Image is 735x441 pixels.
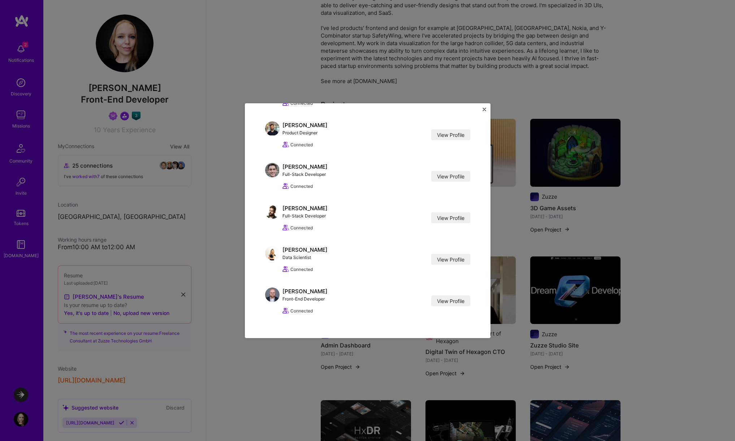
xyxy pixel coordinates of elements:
img: Emiliano Gonzalez [265,121,280,136]
span: Connected [290,141,313,148]
span: Connected [290,224,313,232]
div: [PERSON_NAME] [282,246,328,254]
a: View Profile [431,212,470,223]
a: View Profile [431,129,470,140]
i: icon Collaborator [282,266,289,272]
span: Connected [290,99,313,107]
button: Close [483,108,486,115]
a: View Profile [431,295,470,306]
div: [PERSON_NAME] [282,163,328,170]
i: icon Collaborator [282,307,289,314]
i: icon Collaborator [282,100,289,106]
a: View Profile [431,254,470,265]
div: Front-End Developer [282,295,328,303]
img: Grzegorz Marzencki [265,204,280,219]
div: [PERSON_NAME] [282,287,328,295]
div: Product Designer [282,129,328,137]
div: [PERSON_NAME] [282,121,328,129]
img: Hila Paz [265,246,280,260]
img: Slava Knyazev [265,287,280,302]
div: Full-Stack Developer [282,212,328,220]
span: Connected [290,182,313,190]
i: icon Collaborator [282,183,289,189]
span: Connected [290,265,313,273]
a: View Profile [431,171,470,182]
img: Ryan Walsh [265,163,280,177]
div: [PERSON_NAME] [282,204,328,212]
div: Data Scientist [282,254,328,261]
span: Connected [290,307,313,315]
i: icon Collaborator [282,141,289,148]
i: icon Collaborator [282,224,289,231]
div: Full-Stack Developer [282,170,328,178]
